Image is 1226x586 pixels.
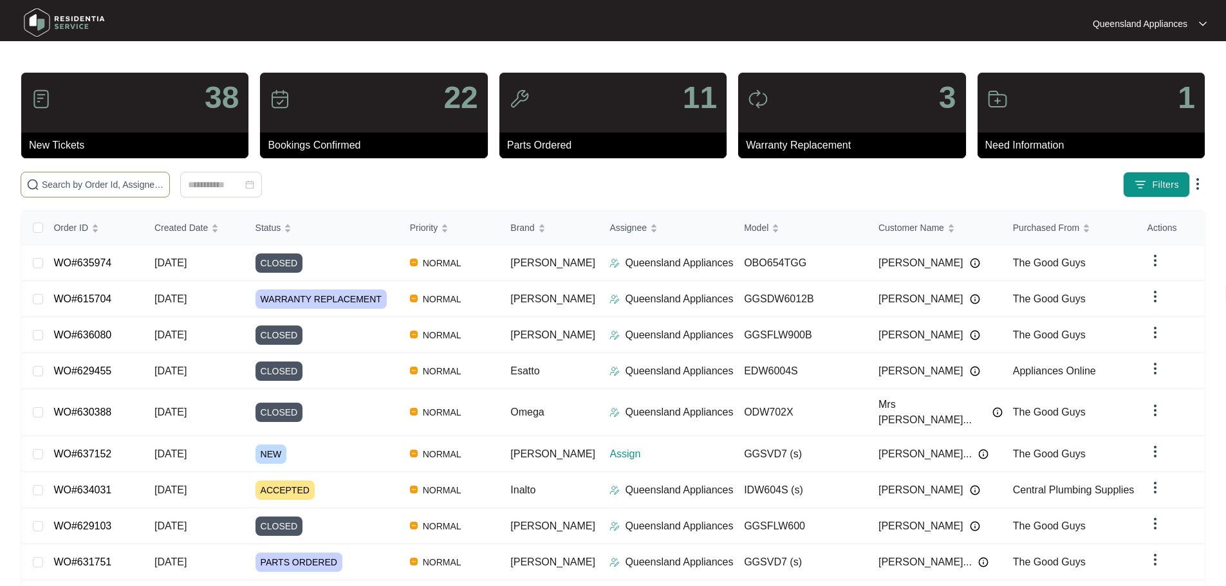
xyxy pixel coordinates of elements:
p: 11 [683,82,717,113]
span: Created Date [154,221,208,235]
span: [DATE] [154,365,187,376]
span: Assignee [609,221,647,235]
img: Vercel Logo [410,408,418,416]
th: Priority [400,211,501,245]
span: Order ID [53,221,88,235]
img: icon [987,89,1008,109]
img: dropdown arrow [1147,361,1163,376]
img: Info icon [970,330,980,340]
span: The Good Guys [1013,520,1086,531]
span: ACCEPTED [255,481,315,500]
img: Assigner Icon [609,557,620,567]
span: [PERSON_NAME] [510,520,595,531]
img: residentia service logo [19,3,109,42]
img: dropdown arrow [1147,289,1163,304]
span: CLOSED [255,325,303,345]
img: Assigner Icon [609,294,620,304]
span: [PERSON_NAME] [510,556,595,567]
a: WO#636080 [53,329,111,340]
a: WO#615704 [53,293,111,304]
span: [PERSON_NAME] [510,293,595,304]
a: WO#634031 [53,484,111,495]
span: [DATE] [154,484,187,495]
span: NORMAL [418,482,467,498]
span: [DATE] [154,520,187,531]
span: PARTS ORDERED [255,553,342,572]
span: NORMAL [418,518,467,534]
span: NORMAL [418,554,467,570]
img: dropdown arrow [1147,403,1163,418]
img: Info icon [992,407,1003,417]
a: WO#635974 [53,257,111,268]
span: CLOSED [255,253,303,273]
span: Esatto [510,365,539,376]
th: Actions [1137,211,1204,245]
span: CLOSED [255,403,303,422]
span: Appliances Online [1013,365,1096,376]
p: Need Information [985,138,1205,153]
span: [PERSON_NAME] [878,327,963,343]
td: GGSFLW600 [734,508,868,544]
span: [PERSON_NAME] [878,255,963,271]
th: Customer Name [868,211,1003,245]
img: Info icon [970,366,980,376]
span: [PERSON_NAME] [878,518,963,534]
span: CLOSED [255,517,303,536]
span: Priority [410,221,438,235]
img: Vercel Logo [410,522,418,529]
td: IDW604S (s) [734,472,868,508]
img: Info icon [970,521,980,531]
img: icon [270,89,290,109]
img: dropdown arrow [1199,21,1207,27]
span: NORMAL [418,255,467,271]
span: The Good Guys [1013,257,1086,268]
span: NEW [255,444,287,464]
img: Info icon [978,449,989,459]
td: ODW702X [734,389,868,436]
span: Omega [510,407,544,417]
span: [PERSON_NAME] [878,291,963,307]
img: Info icon [970,294,980,304]
img: icon [31,89,51,109]
img: Assigner Icon [609,258,620,268]
th: Status [245,211,400,245]
img: Vercel Logo [410,367,418,374]
img: Assigner Icon [609,521,620,531]
span: [PERSON_NAME]... [878,446,972,462]
img: Info icon [978,557,989,567]
img: Vercel Logo [410,486,418,493]
p: Queensland Appliances [625,482,733,498]
p: Queensland Appliances [625,255,733,271]
img: Vercel Logo [410,558,418,565]
img: dropdown arrow [1147,253,1163,268]
p: 1 [1178,82,1195,113]
th: Created Date [144,211,245,245]
p: New Tickets [29,138,248,153]
img: icon [509,89,530,109]
span: [DATE] [154,293,187,304]
img: Vercel Logo [410,259,418,266]
span: [DATE] [154,556,187,567]
span: Status [255,221,281,235]
a: WO#629103 [53,520,111,531]
p: Queensland Appliances [1093,17,1187,30]
td: OBO654TGG [734,245,868,281]
p: Queensland Appliances [625,518,733,534]
th: Order ID [43,211,144,245]
span: CLOSED [255,362,303,381]
img: Assigner Icon [609,407,620,417]
span: The Good Guys [1013,329,1086,340]
img: Assigner Icon [609,485,620,495]
span: [PERSON_NAME] [878,482,963,498]
img: filter icon [1134,178,1147,191]
span: [PERSON_NAME]... [878,554,972,570]
p: Bookings Confirmed [268,138,487,153]
span: [PERSON_NAME] [878,363,963,379]
img: Assigner Icon [609,330,620,340]
th: Brand [500,211,599,245]
span: NORMAL [418,327,467,343]
span: Filters [1152,178,1179,192]
p: 3 [939,82,956,113]
span: NORMAL [418,363,467,379]
img: dropdown arrow [1190,176,1205,192]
